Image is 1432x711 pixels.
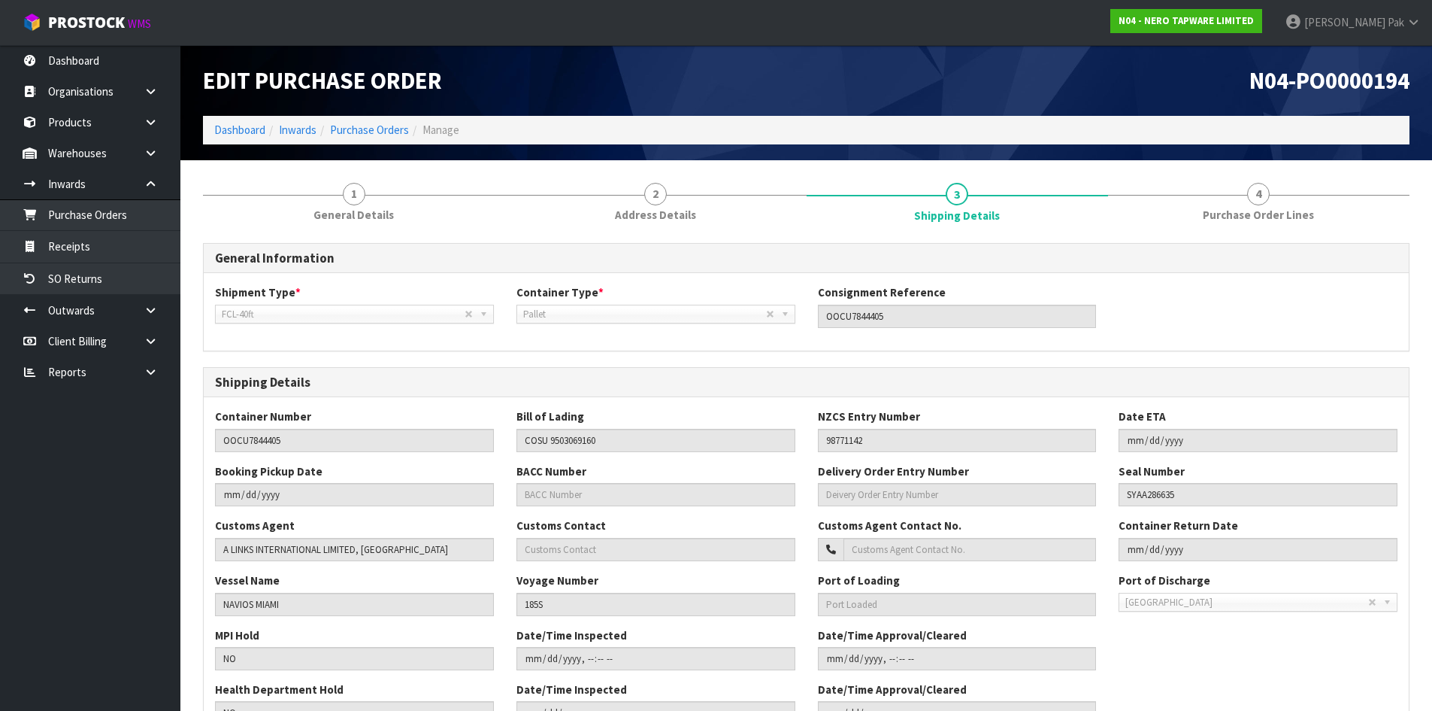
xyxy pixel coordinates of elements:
[215,647,494,670] input: MPI Hold
[215,409,311,424] label: Container Number
[843,538,1097,561] input: Customs Agent Contact No.
[215,627,259,643] label: MPI Hold
[818,573,900,588] label: Port of Loading
[215,463,322,479] label: Booking Pickup Date
[516,573,598,588] label: Voyage Number
[1110,9,1262,33] a: N04 - NERO TAPWARE LIMITED
[516,538,795,561] input: Customs Contact
[1119,463,1185,479] label: Seal Number
[215,573,280,588] label: Vessel Name
[516,483,795,506] input: BACC Number
[818,682,967,697] label: Date/Time Approval/Cleared
[516,429,795,452] input: Bill of Lading
[215,682,344,697] label: Health Department Hold
[203,65,442,96] span: Edit Purchase Order
[313,207,394,223] span: General Details
[818,647,1097,670] input: Date/Time Inspected
[516,463,586,479] label: BACC Number
[215,518,295,533] label: Customs Agent
[343,183,365,205] span: 1
[1249,65,1409,96] span: N04-PO0000194
[279,123,316,137] a: Inwards
[1119,409,1166,424] label: Date ETA
[818,483,1097,506] input: Deivery Order Entry Number
[330,123,409,137] a: Purchase Orders
[215,284,301,300] label: Shipment Type
[48,13,125,32] span: ProStock
[516,409,584,424] label: Bill of Lading
[215,538,494,561] input: Customs Agent
[422,123,459,137] span: Manage
[215,429,494,452] input: Container Number
[516,627,627,643] label: Date/Time Inspected
[516,647,795,670] input: Date/Time Inspected
[615,207,696,223] span: Address Details
[818,409,920,424] label: NZCS Entry Number
[215,593,494,616] input: Vessel Name
[818,305,1097,328] input: Consignment Reference
[1203,207,1314,223] span: Purchase Order Lines
[1304,15,1385,29] span: [PERSON_NAME]
[818,284,946,300] label: Consignment Reference
[516,682,627,697] label: Date/Time Inspected
[516,593,795,616] input: Voyage Number
[644,183,667,205] span: 2
[23,13,41,32] img: cube-alt.png
[516,284,604,300] label: Container Type
[523,305,766,324] span: Pallet
[1119,573,1210,588] label: Port of Discharge
[818,593,1097,616] input: Port Loaded
[1119,538,1397,561] input: Container Return Date
[818,518,961,533] label: Customs Agent Contact No.
[818,429,1097,452] input: Entry Number
[818,627,967,643] label: Date/Time Approval/Cleared
[214,123,265,137] a: Dashboard
[914,208,1000,223] span: Shipping Details
[1119,14,1254,27] strong: N04 - NERO TAPWARE LIMITED
[215,375,1397,390] h3: Shipping Details
[1388,15,1404,29] span: Pak
[1125,594,1368,612] span: [GEOGRAPHIC_DATA]
[222,305,465,324] span: FCL-40ft
[516,518,606,533] label: Customs Contact
[128,17,151,31] small: WMS
[215,251,1397,266] h3: General Information
[1119,483,1397,506] input: Seal Number
[1247,183,1270,205] span: 4
[946,183,968,205] span: 3
[215,483,494,506] input: Cont. Bookin Date
[818,463,969,479] label: Delivery Order Entry Number
[1119,518,1238,533] label: Container Return Date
